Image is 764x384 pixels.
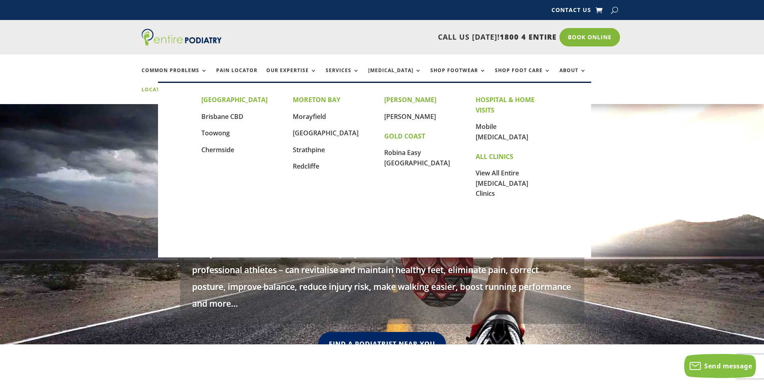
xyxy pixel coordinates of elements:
a: Find A Podiatrist Near You [318,332,446,356]
a: Common Problems [142,68,207,85]
strong: HOSPITAL & HOME VISITS [476,95,535,115]
a: [PERSON_NAME] [384,112,436,121]
span: Send message [704,362,752,370]
a: Our Expertise [266,68,317,85]
a: Entire Podiatry [142,39,222,47]
button: Send message [684,354,756,378]
strong: MORETON BAY [293,95,340,104]
strong: ALL CLINICS [476,152,513,161]
a: Morayfield [293,112,326,121]
a: [GEOGRAPHIC_DATA] [293,129,359,137]
a: Chermside [201,145,234,154]
a: Mobile [MEDICAL_DATA] [476,122,528,141]
a: Shop Foot Care [495,68,551,85]
p: Everyone – from children to seniors, people at home or at work, community sports teams to profess... [192,245,572,312]
a: Locations [142,87,182,104]
strong: GOLD COAST [384,132,425,141]
a: Strathpine [293,145,325,154]
a: Redcliffe [293,162,319,171]
p: CALL US [DATE]! [253,32,557,42]
a: Pain Locator [216,68,257,85]
img: logo (1) [142,29,222,46]
a: Services [326,68,359,85]
a: Brisbane CBD [201,112,243,121]
strong: [GEOGRAPHIC_DATA] [201,95,268,104]
strong: [PERSON_NAME] [384,95,436,104]
a: Shop Footwear [430,68,486,85]
span: 1800 4 ENTIRE [500,32,557,42]
a: [MEDICAL_DATA] [368,68,422,85]
a: Toowong [201,129,230,137]
a: Robina Easy [GEOGRAPHIC_DATA] [384,148,450,167]
a: Contact Us [551,7,591,16]
a: Book Online [559,28,620,46]
a: About [559,68,586,85]
a: View All Entire [MEDICAL_DATA] Clinics [476,169,528,198]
